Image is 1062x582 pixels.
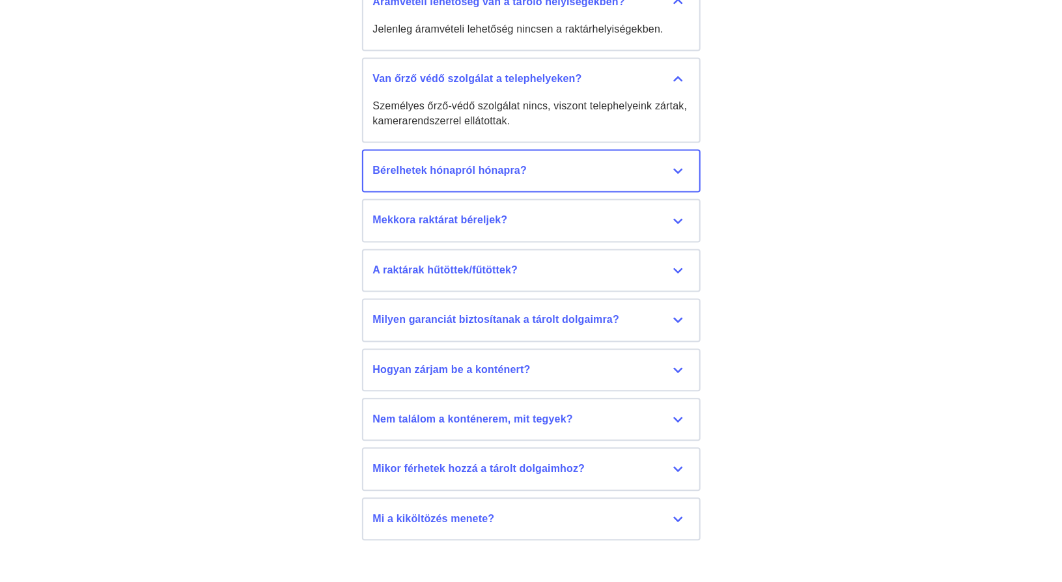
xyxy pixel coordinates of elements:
div: A raktárak hűtöttek/fűtöttek? [373,264,690,278]
div: Milyen garanciát biztosítanak a tárolt dolgaimra? [373,313,690,327]
div: Nem találom a konténerem, mit tegyek? [373,413,690,427]
button: Mekkora raktárat béreljek? [362,199,701,242]
button: Mikor férhetek hozzá a tárolt dolgaimhoz? [362,448,701,491]
button: Mi a kiköltözés menete? [362,498,701,541]
div: Jelenleg áramvételi lehetőség nincsen a raktárhelyiségekben. [373,22,690,36]
div: Személyes őrző-védő szolgálat nincs, viszont telephelyeink zártak, kamerarendszerrel ellátottak. [373,100,690,129]
div: Van őrző védő szolgálat a telephelyeken? [373,72,690,87]
button: A raktárak hűtöttek/fűtöttek? [362,249,701,292]
div: Mikor férhetek hozzá a tárolt dolgaimhoz? [373,462,690,477]
button: Hogyan zárjam be a konténert? [362,349,701,392]
button: Van őrző védő szolgálat a telephelyeken? Személyes őrző-védő szolgálat nincs, viszont telephelyei... [362,58,701,143]
div: Bérelhetek hónapról hónapra? [373,164,690,178]
button: Nem találom a konténerem, mit tegyek? [362,398,701,441]
button: Milyen garanciát biztosítanak a tárolt dolgaimra? [362,299,701,342]
div: Mekkora raktárat béreljek? [373,214,690,228]
div: Mi a kiköltözés menete? [373,512,690,527]
button: Bérelhetek hónapról hónapra? [362,150,701,193]
div: Hogyan zárjam be a konténert? [373,363,690,378]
